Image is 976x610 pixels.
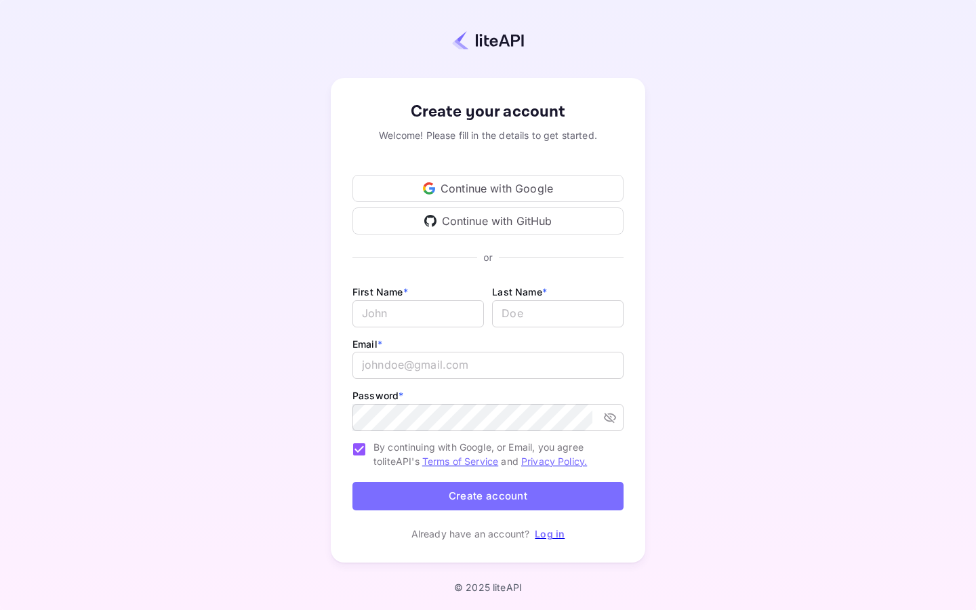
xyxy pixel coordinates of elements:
[352,175,624,202] div: Continue with Google
[352,390,403,401] label: Password
[352,100,624,124] div: Create your account
[352,128,624,142] div: Welcome! Please fill in the details to get started.
[422,455,498,467] a: Terms of Service
[535,528,565,540] a: Log in
[452,30,524,50] img: liteapi
[521,455,587,467] a: Privacy Policy.
[352,286,408,298] label: First Name
[492,300,624,327] input: Doe
[352,300,484,327] input: John
[352,482,624,511] button: Create account
[492,286,547,298] label: Last Name
[454,582,522,593] p: © 2025 liteAPI
[352,338,382,350] label: Email
[411,527,530,541] p: Already have an account?
[352,207,624,235] div: Continue with GitHub
[373,440,613,468] span: By continuing with Google, or Email, you agree to liteAPI's and
[598,405,622,430] button: toggle password visibility
[352,352,624,379] input: johndoe@gmail.com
